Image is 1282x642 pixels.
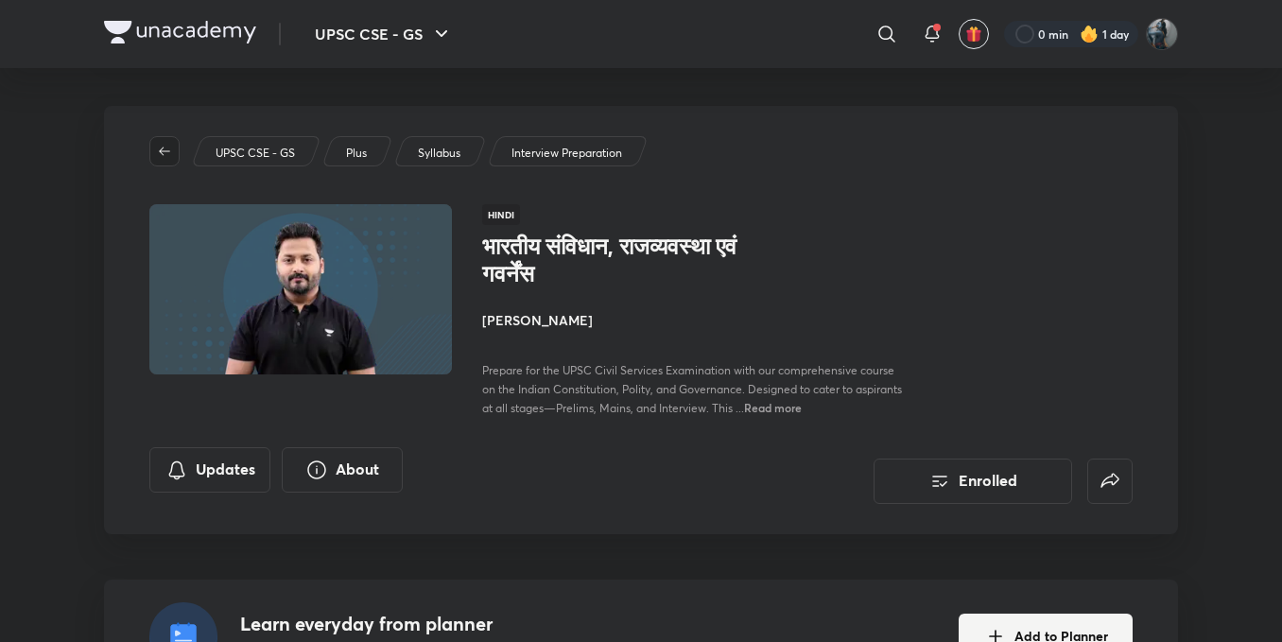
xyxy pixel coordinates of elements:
img: streak [1080,25,1099,43]
button: Updates [149,447,270,493]
button: Enrolled [874,459,1072,504]
h1: भारतीय संविधान, राजव्यवस्था एवं गवर्नेंस [482,233,791,287]
a: Syllabus [415,145,464,162]
h4: [PERSON_NAME] [482,310,906,330]
span: Read more [744,400,802,415]
h4: Learn everyday from planner [240,610,679,638]
button: UPSC CSE - GS [303,15,464,53]
a: Plus [343,145,371,162]
button: false [1087,459,1133,504]
button: avatar [959,19,989,49]
span: Prepare for the UPSC Civil Services Examination with our comprehensive course on the Indian Const... [482,363,902,415]
img: avatar [965,26,982,43]
button: About [282,447,403,493]
p: Syllabus [418,145,460,162]
p: UPSC CSE - GS [216,145,295,162]
a: UPSC CSE - GS [213,145,299,162]
a: Interview Preparation [509,145,626,162]
img: Company Logo [104,21,256,43]
img: Komal [1146,18,1178,50]
a: Company Logo [104,21,256,48]
p: Interview Preparation [511,145,622,162]
p: Plus [346,145,367,162]
img: Thumbnail [147,202,455,376]
span: Hindi [482,204,520,225]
